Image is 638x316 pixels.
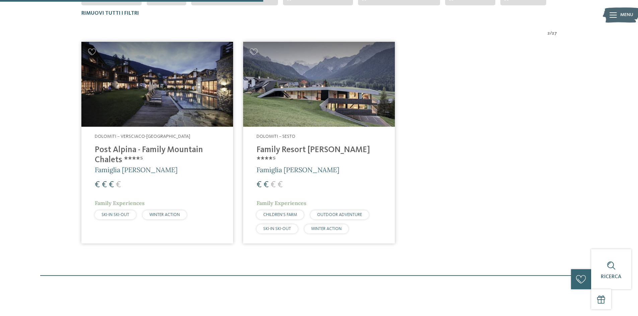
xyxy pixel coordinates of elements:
span: € [102,181,107,189]
span: Ricerca [601,274,622,280]
span: / [550,30,552,37]
span: CHILDREN’S FARM [263,213,297,217]
img: Family Resort Rainer ****ˢ [243,42,395,127]
span: SKI-IN SKI-OUT [263,227,291,231]
span: WINTER ACTION [311,227,342,231]
span: € [257,181,262,189]
h4: Family Resort [PERSON_NAME] ****ˢ [257,145,381,165]
a: Cercate un hotel per famiglie? Qui troverete solo i migliori! Dolomiti – Versciaco-[GEOGRAPHIC_DA... [81,42,233,243]
span: Famiglia [PERSON_NAME] [257,166,339,174]
span: Family Experiences [95,200,145,206]
span: Dolomiti – Sesto [257,134,295,139]
span: OUTDOOR ADVENTURE [317,213,362,217]
span: € [264,181,269,189]
img: Post Alpina - Family Mountain Chalets ****ˢ [81,42,233,127]
span: 2 [548,30,550,37]
span: Rimuovi tutti i filtri [81,11,139,16]
span: 27 [552,30,557,37]
span: € [116,181,121,189]
h4: Post Alpina - Family Mountain Chalets ****ˢ [95,145,220,165]
span: € [95,181,100,189]
span: € [109,181,114,189]
span: Dolomiti – Versciaco-[GEOGRAPHIC_DATA] [95,134,190,139]
span: WINTER ACTION [149,213,180,217]
span: Family Experiences [257,200,306,206]
span: € [278,181,283,189]
span: Famiglia [PERSON_NAME] [95,166,178,174]
span: € [271,181,276,189]
span: SKI-IN SKI-OUT [101,213,129,217]
a: Cercate un hotel per famiglie? Qui troverete solo i migliori! Dolomiti – Sesto Family Resort [PER... [243,42,395,243]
